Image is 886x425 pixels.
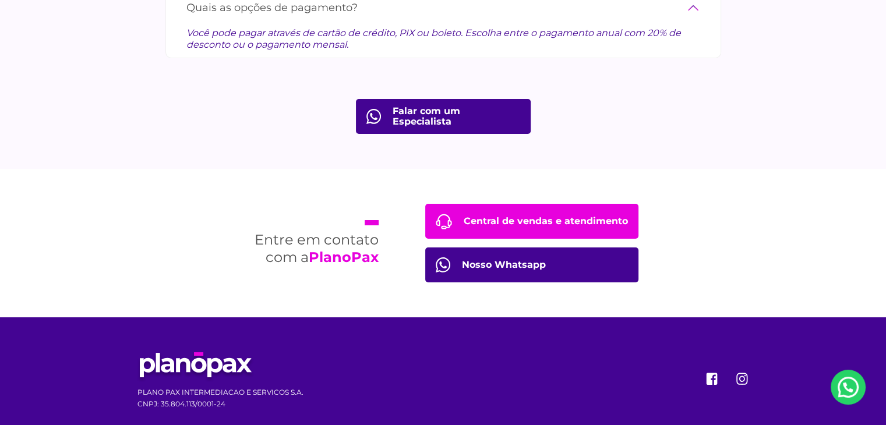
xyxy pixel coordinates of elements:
p: CNPJ: 35.804.113/0001-24 [137,398,303,410]
a: Central de vendas e atendimento [425,204,638,239]
a: Nosso Whatsapp [425,247,638,282]
p: PLANO PAX INTERMEDIACAO E SERVICOS S.A. [137,387,303,398]
a: Falar com um Especialista [356,99,531,134]
div: Você pode pagar através de cartão de crédito, PIX ou boleto. Escolha entre o pagamento anual com ... [186,18,700,51]
a: facebook [705,377,721,388]
a: Nosso Whatsapp [831,370,866,405]
strong: PlanoPax [309,249,379,265]
img: Central de Vendas [436,257,450,272]
img: fale com consultor [366,109,381,124]
a: instagram [735,377,749,388]
img: Planopax [137,352,254,382]
img: Central de Vendas [436,214,452,229]
h2: Entre em contato com a [248,220,379,266]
